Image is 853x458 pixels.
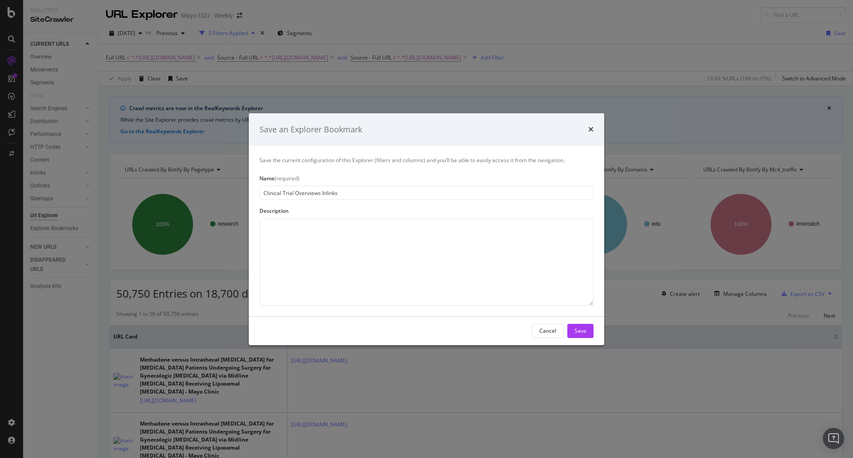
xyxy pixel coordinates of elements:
[532,324,564,338] button: Cancel
[588,123,594,135] div: times
[259,186,594,200] input: Enter a name
[259,175,275,182] span: Name
[823,428,844,449] div: Open Intercom Messenger
[259,156,594,164] div: Save the current configuration of this Explorer (filters and columns) and you’ll be able to easil...
[249,113,604,345] div: modal
[259,207,594,215] div: Description
[567,324,594,338] button: Save
[275,175,299,182] span: (required)
[574,327,586,335] div: Save
[259,123,362,135] div: Save an Explorer Bookmark
[539,327,556,335] div: Cancel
